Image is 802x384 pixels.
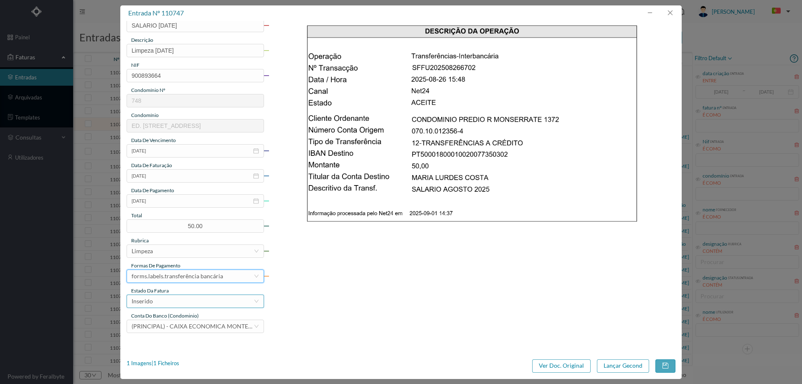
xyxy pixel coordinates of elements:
i: icon: calendar [253,198,259,204]
button: Ver Doc. Original [532,359,591,373]
span: (PRINCIPAL) - CAIXA ECONOMICA MONTEPIO GERAL ([FINANCIAL_ID]) [132,323,326,330]
span: total [131,212,142,219]
i: icon: calendar [253,148,259,154]
span: entrada nº 110747 [128,9,184,17]
button: PT [765,5,794,18]
i: icon: down [254,274,259,279]
span: data de pagamento [131,187,174,193]
span: descrição [131,37,153,43]
span: conta do banco (condominio) [131,313,199,319]
span: NIF [131,62,140,68]
i: icon: calendar [253,173,259,179]
i: icon: down [254,299,259,304]
span: condomínio nº [131,87,165,93]
span: condomínio [131,112,159,118]
span: data de vencimento [131,137,176,143]
div: Inserido [132,295,153,308]
span: rubrica [131,237,149,244]
i: icon: down [254,249,259,254]
button: Lançar Gecond [597,359,649,373]
span: Formas de Pagamento [131,262,180,269]
div: forms.labels.transferência bancária [132,270,223,282]
span: data de faturação [131,162,172,168]
span: estado da fatura [131,287,169,294]
div: Limpeza [132,245,153,257]
div: 1 Imagens | 1 Ficheiros [127,359,179,368]
i: icon: down [254,324,259,329]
